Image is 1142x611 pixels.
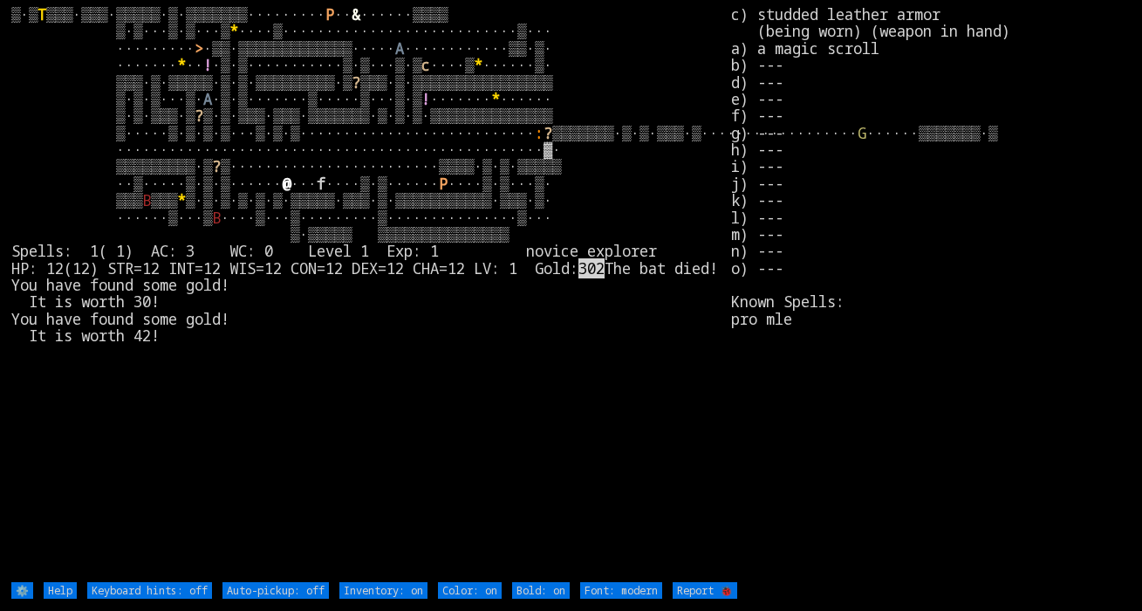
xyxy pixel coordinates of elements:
input: Keyboard hints: off [87,582,212,599]
input: Font: modern [580,582,662,599]
font: & [352,4,360,24]
font: ? [544,123,552,143]
font: ? [195,106,203,126]
font: ! [421,89,430,109]
font: c [421,55,430,75]
input: ⚙️ [11,582,33,599]
input: Inventory: on [339,582,427,599]
font: ? [352,72,360,93]
input: Auto-pickup: off [222,582,329,599]
font: B [212,208,221,228]
font: T [38,4,46,24]
font: A [395,38,404,58]
input: Report 🐞 [673,582,737,599]
input: Color: on [438,582,502,599]
font: > [195,38,203,58]
font: : [535,123,544,143]
font: ? [212,156,221,176]
font: B [142,190,151,210]
mark: 302 [578,258,605,278]
font: @ [282,174,291,194]
font: ! [203,55,212,75]
larn: ▒·▒ ▒▒▒·▒▒▒·▒▒▒▒▒·▒·▒▒▒▒▒▒▒········· ·· ······▒▒▒▒ ▒·▒···▒·▒···▒ ····▒···························... [11,6,731,580]
font: P [325,4,334,24]
stats: c) studded leather armor (being worn) (weapon in hand) a) a magic scroll b) --- d) --- e) --- f) ... [731,6,1131,580]
font: P [439,174,448,194]
input: Help [44,582,77,599]
input: Bold: on [512,582,570,599]
font: f [317,174,325,194]
font: A [203,89,212,109]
